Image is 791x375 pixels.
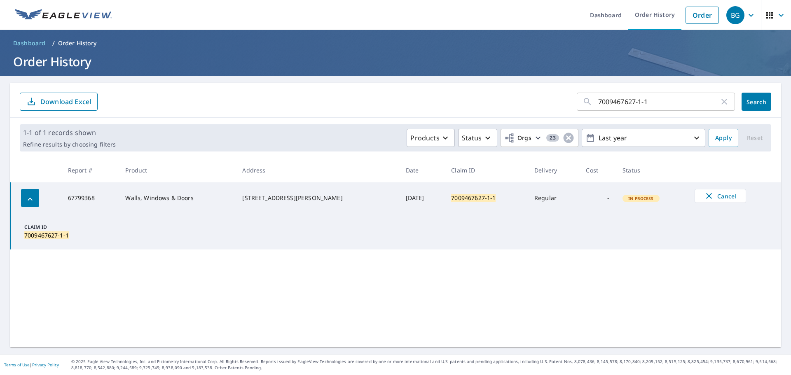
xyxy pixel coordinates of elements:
button: Cancel [695,189,746,203]
th: Date [399,158,445,182]
span: Search [748,98,765,106]
p: Last year [595,131,692,145]
p: Refine results by choosing filters [23,141,116,148]
td: - [579,182,616,214]
td: 67799368 [61,182,119,214]
p: Download Excel [40,97,91,106]
span: Dashboard [13,39,46,47]
td: Regular [528,182,580,214]
a: Terms of Use [4,362,30,368]
h1: Order History [10,53,781,70]
th: Address [236,158,399,182]
a: Privacy Policy [32,362,59,368]
mark: 7009467627-1-1 [451,194,496,202]
p: | [4,362,59,367]
div: BG [726,6,744,24]
a: Dashboard [10,37,49,50]
th: Delivery [528,158,580,182]
p: Status [462,133,482,143]
button: Apply [709,129,738,147]
span: Apply [715,133,732,143]
p: Order History [58,39,97,47]
a: Order [686,7,719,24]
span: In Process [623,196,659,201]
span: Orgs [504,133,532,143]
li: / [52,38,55,48]
img: EV Logo [15,9,112,21]
nav: breadcrumb [10,37,781,50]
td: [DATE] [399,182,445,214]
span: Cancel [703,191,737,201]
th: Claim ID [445,158,528,182]
button: Download Excel [20,93,98,111]
div: [STREET_ADDRESS][PERSON_NAME] [242,194,392,202]
button: Last year [582,129,705,147]
button: Search [742,93,771,111]
mark: 7009467627-1-1 [24,231,69,239]
span: 23 [546,135,559,141]
p: Claim ID [24,224,70,231]
p: 1-1 of 1 records shown [23,128,116,137]
p: Products [410,133,439,143]
th: Product [119,158,236,182]
input: Address, Report #, Claim ID, etc. [598,90,719,113]
th: Cost [579,158,616,182]
p: © 2025 Eagle View Technologies, Inc. and Pictometry International Corp. All Rights Reserved. Repo... [71,359,787,371]
td: Walls, Windows & Doors [119,182,236,214]
button: Products [407,129,454,147]
th: Report # [61,158,119,182]
th: Status [616,158,688,182]
button: Orgs23 [501,129,578,147]
button: Status [458,129,497,147]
